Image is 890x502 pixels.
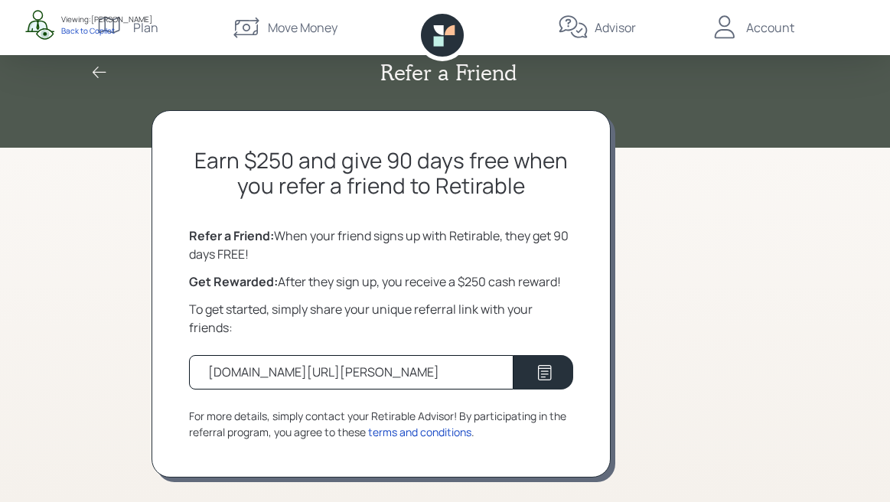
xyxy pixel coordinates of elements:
div: Account [746,18,794,37]
div: When your friend signs up with Retirable, they get 90 days FREE! [189,227,573,263]
div: terms and conditions [368,424,471,440]
div: Viewing: [PERSON_NAME] [61,14,152,25]
div: To get started, simply share your unique referral link with your friends: [189,300,573,337]
b: Get Rewarded: [189,273,278,290]
div: Move Money [268,18,337,37]
h2: Refer a Friend [380,60,517,86]
h2: Earn $250 and give 90 days free when you refer a friend to Retirable [189,148,573,199]
div: For more details, simply contact your Retirable Advisor! By participating in the referral program... [189,408,573,440]
div: After they sign up, you receive a $250 cash reward! [189,272,573,291]
div: Advisor [595,18,636,37]
b: Refer a Friend: [189,227,274,244]
div: [DOMAIN_NAME][URL][PERSON_NAME] [208,363,439,381]
div: Back to Copilot [61,25,152,36]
